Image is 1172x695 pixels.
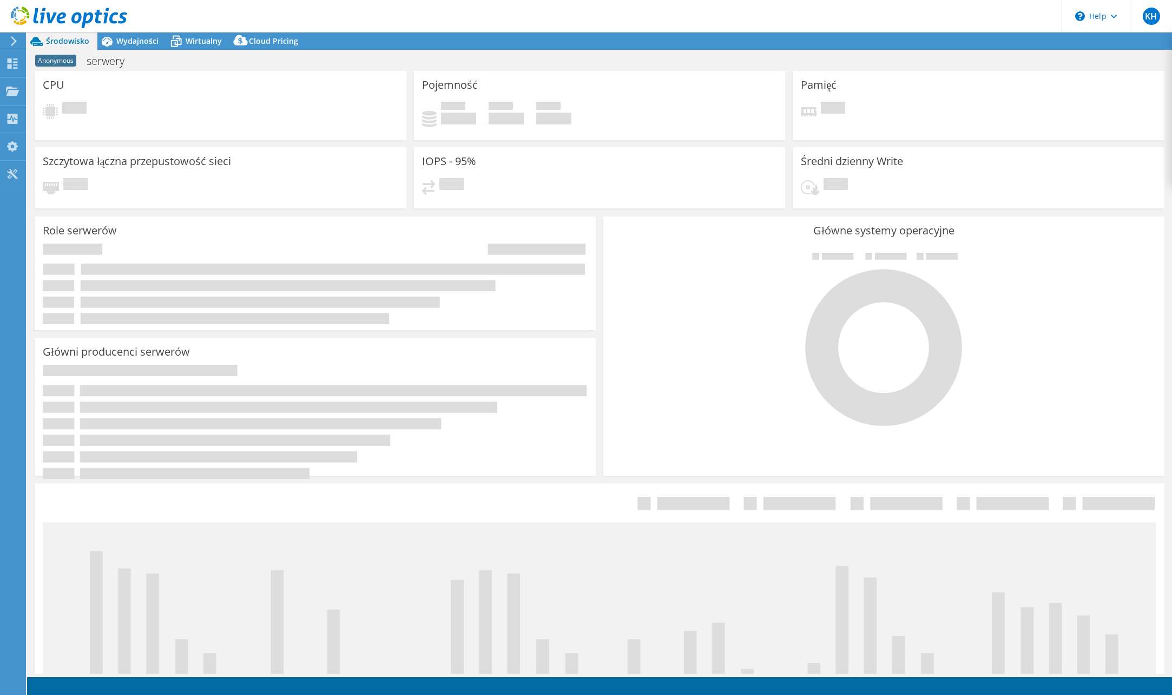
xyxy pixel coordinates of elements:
[43,79,64,91] h3: CPU
[82,55,141,67] h1: serwery
[536,113,571,124] h4: 0 GiB
[489,102,513,113] span: Wolne
[1075,11,1085,21] svg: \n
[43,346,190,358] h3: Główni producenci serwerów
[116,36,159,46] span: Wydajności
[62,102,87,116] span: Oczekuje
[441,102,465,113] span: Użytkownik
[821,102,845,116] span: Oczekuje
[441,113,476,124] h4: 0 GiB
[186,36,222,46] span: Wirtualny
[536,102,561,113] span: Łącznie
[801,155,903,167] h3: Średni dzienny Write
[43,225,117,237] h3: Role serwerów
[63,178,88,193] span: Oczekuje
[1143,8,1160,25] span: KH
[489,113,524,124] h4: 0 GiB
[249,36,298,46] span: Cloud Pricing
[824,178,848,193] span: Oczekuje
[422,79,478,91] h3: Pojemność
[422,155,476,167] h3: IOPS - 95%
[46,36,89,46] span: Środowisko
[35,55,76,67] span: Anonymous
[611,225,1156,237] h3: Główne systemy operacyjne
[801,79,837,91] h3: Pamięć
[43,155,231,167] h3: Szczytowa łączna przepustowość sieci
[439,178,464,193] span: Oczekuje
